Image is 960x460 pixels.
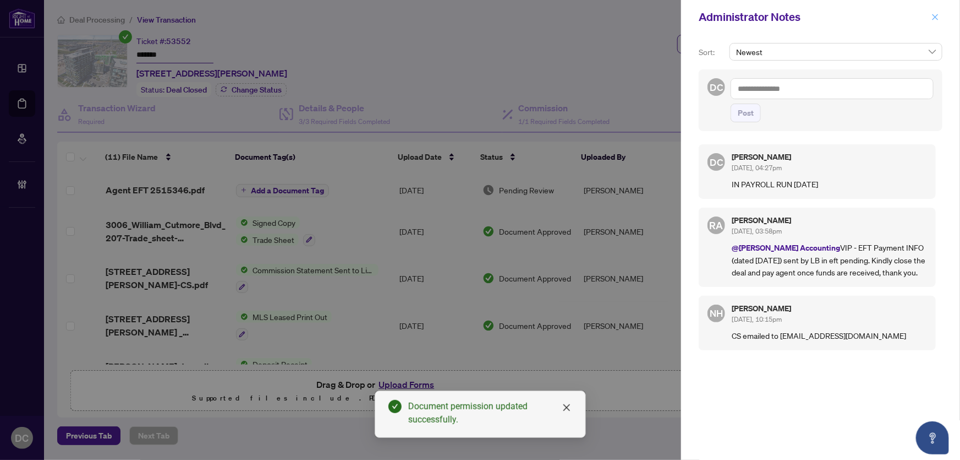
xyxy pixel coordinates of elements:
[408,400,572,426] div: Document permission updated successfully.
[699,46,725,58] p: Sort:
[710,218,723,233] span: RA
[710,306,723,321] span: NH
[732,329,927,342] p: CS emailed to [EMAIL_ADDRESS][DOMAIN_NAME]
[562,403,571,412] span: close
[732,241,927,278] p: VIP - EFT Payment INFO (dated [DATE]) sent by LB in eft pending. Kindly close the deal and pay ag...
[731,104,761,122] button: Post
[732,242,840,253] span: @[PERSON_NAME] Accounting
[699,9,928,25] div: Administrator Notes
[388,400,402,413] span: check-circle
[916,421,949,454] button: Open asap
[931,13,939,21] span: close
[710,154,723,169] span: DC
[732,153,927,161] h5: [PERSON_NAME]
[732,305,927,312] h5: [PERSON_NAME]
[732,217,927,224] h5: [PERSON_NAME]
[561,402,573,414] a: Close
[732,227,782,235] span: [DATE], 03:58pm
[710,79,723,94] span: DC
[732,164,782,172] span: [DATE], 04:27pm
[736,44,936,60] span: Newest
[732,178,927,190] p: IN PAYROLL RUN [DATE]
[732,315,782,323] span: [DATE], 10:15pm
